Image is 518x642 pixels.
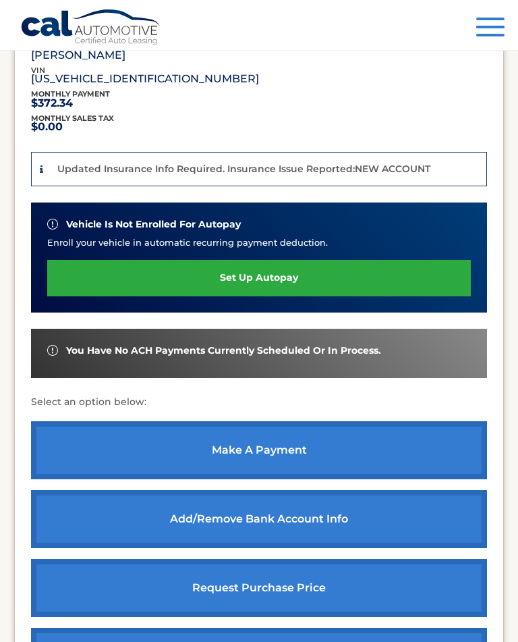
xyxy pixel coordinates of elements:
a: set up autopay [47,260,471,296]
p: [US_VEHICLE_IDENTIFICATION_NUMBER] [31,76,259,82]
p: $372.34 [31,100,110,107]
span: Monthly Payment [31,89,110,99]
img: alert-white.svg [47,345,58,356]
span: Monthly sales Tax [31,113,114,123]
span: You have no ACH payments currently scheduled or in process. [66,345,381,356]
p: Select an option below: [31,394,487,410]
a: request purchase price [31,559,487,617]
span: vin [31,65,45,75]
span: vehicle is not enrolled for autopay [66,219,241,230]
a: make a payment [31,421,487,479]
button: Menu [476,18,505,40]
p: Enroll your vehicle in automatic recurring payment deduction. [47,236,471,249]
p: [PERSON_NAME] [31,52,125,59]
img: alert-white.svg [47,219,58,230]
p: $0.00 [31,124,114,130]
p: Updated Insurance Info Required. Insurance Issue Reported:NEW ACCOUNT [57,163,430,175]
a: Add/Remove bank account info [31,490,487,548]
a: Cal Automotive [20,9,162,48]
